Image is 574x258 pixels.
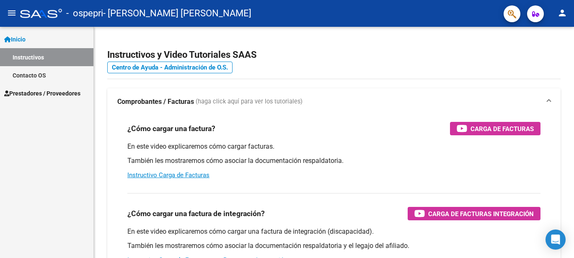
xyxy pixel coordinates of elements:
[127,123,215,134] h3: ¿Cómo cargar una factura?
[107,88,561,115] mat-expansion-panel-header: Comprobantes / Facturas (haga click aquí para ver los tutoriales)
[428,209,534,219] span: Carga de Facturas Integración
[127,241,540,250] p: También les mostraremos cómo asociar la documentación respaldatoria y el legajo del afiliado.
[103,4,251,23] span: - [PERSON_NAME] [PERSON_NAME]
[4,35,26,44] span: Inicio
[127,171,209,179] a: Instructivo Carga de Facturas
[471,124,534,134] span: Carga de Facturas
[127,208,265,219] h3: ¿Cómo cargar una factura de integración?
[107,47,561,63] h2: Instructivos y Video Tutoriales SAAS
[450,122,540,135] button: Carga de Facturas
[408,207,540,220] button: Carga de Facturas Integración
[127,142,540,151] p: En este video explicaremos cómo cargar facturas.
[127,227,540,236] p: En este video explicaremos cómo cargar una factura de integración (discapacidad).
[4,89,80,98] span: Prestadores / Proveedores
[557,8,567,18] mat-icon: person
[7,8,17,18] mat-icon: menu
[66,4,103,23] span: - ospepri
[546,230,566,250] div: Open Intercom Messenger
[107,62,233,73] a: Centro de Ayuda - Administración de O.S.
[127,156,540,165] p: También les mostraremos cómo asociar la documentación respaldatoria.
[117,97,194,106] strong: Comprobantes / Facturas
[196,97,303,106] span: (haga click aquí para ver los tutoriales)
